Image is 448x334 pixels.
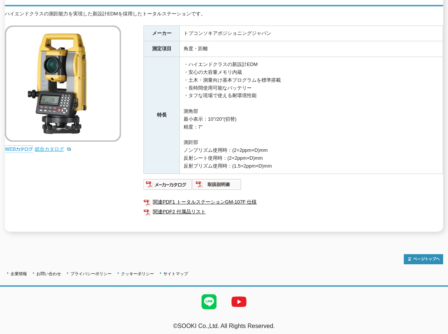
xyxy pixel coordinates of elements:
img: トップページへ [404,254,443,264]
a: メーカーカタログ [143,184,193,189]
img: トータルステーション GM-107F [5,25,121,142]
div: ハイエンドクラスの測距能力を実現した新設計EDMを採用したトータルステーションです。 [5,10,443,18]
img: LINE [194,287,224,317]
a: 関連PDF2 付属品リスト [143,207,443,217]
a: 企業情報 [10,271,27,276]
a: プライバシーポリシー [70,271,112,276]
a: クッキーポリシー [121,271,154,276]
img: webカタログ [5,145,33,153]
td: 角度・距離 [180,41,443,57]
a: 総合カタログ [35,146,72,152]
th: メーカー [144,25,180,41]
a: 関連PDF1 トータルステーションGM-107F 仕様 [143,197,443,207]
td: ・ハイエンドクラスの新設計EDM ・安心の大容量メモリ内蔵 ・土木・測量向け基本プログラムを標準搭載 ・長時間使用可能なバッテリー ・タフな現場で使える耐環境性能 測角部 最小表示：10"/20... [180,57,443,174]
th: 測定項目 [144,41,180,57]
img: 取扱説明書 [193,178,242,190]
td: トプコンソキアポジショニングジャパン [180,25,443,41]
a: お問い合わせ [36,271,61,276]
img: メーカーカタログ [143,178,193,190]
a: サイトマップ [163,271,188,276]
th: 特長 [144,57,180,174]
a: 取扱説明書 [193,184,242,189]
img: YouTube [224,287,254,317]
